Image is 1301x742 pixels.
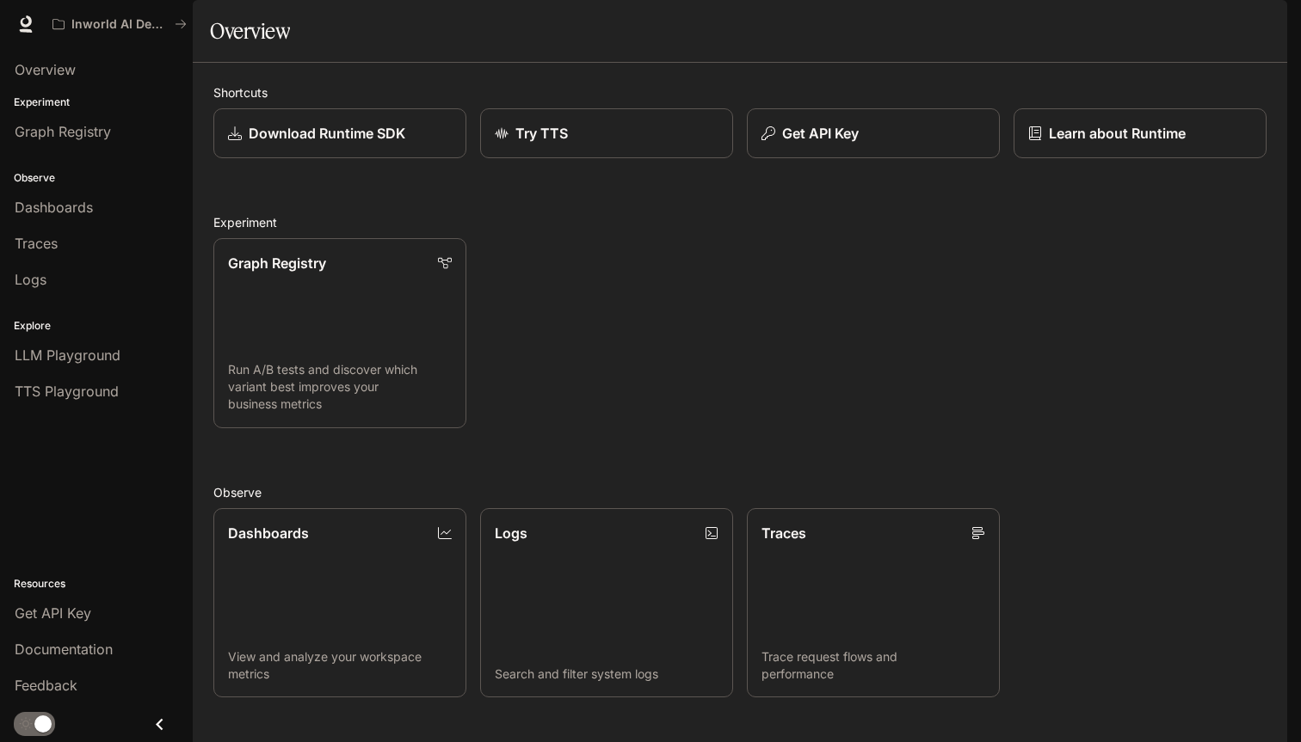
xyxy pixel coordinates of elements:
[495,665,718,683] p: Search and filter system logs
[782,123,859,144] p: Get API Key
[480,508,733,698] a: LogsSearch and filter system logs
[249,123,405,144] p: Download Runtime SDK
[747,508,1000,698] a: TracesTrace request flows and performance
[210,14,290,48] h1: Overview
[213,483,1267,501] h2: Observe
[45,7,194,41] button: All workspaces
[71,17,168,32] p: Inworld AI Demos
[515,123,568,144] p: Try TTS
[1014,108,1267,158] a: Learn about Runtime
[228,523,309,543] p: Dashboards
[747,108,1000,158] button: Get API Key
[228,361,452,413] p: Run A/B tests and discover which variant best improves your business metrics
[761,648,985,683] p: Trace request flows and performance
[213,238,466,428] a: Graph RegistryRun A/B tests and discover which variant best improves your business metrics
[213,83,1267,101] h2: Shortcuts
[480,108,733,158] a: Try TTS
[1049,123,1186,144] p: Learn about Runtime
[213,108,466,158] a: Download Runtime SDK
[213,213,1267,231] h2: Experiment
[761,523,806,543] p: Traces
[495,523,527,543] p: Logs
[213,508,466,698] a: DashboardsView and analyze your workspace metrics
[228,253,326,273] p: Graph Registry
[228,648,452,683] p: View and analyze your workspace metrics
